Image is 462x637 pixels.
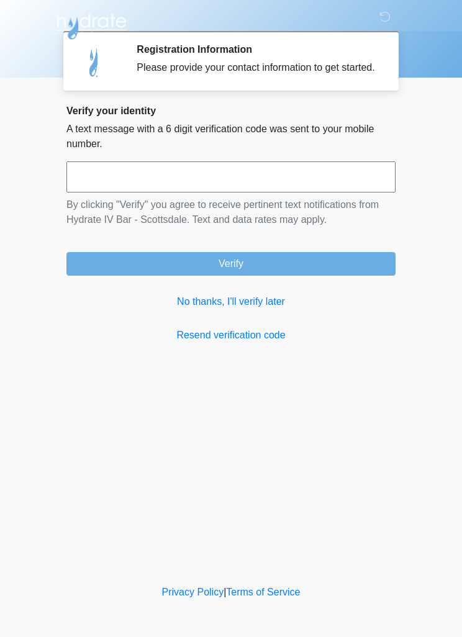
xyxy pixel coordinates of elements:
a: Terms of Service [226,587,300,597]
p: By clicking "Verify" you agree to receive pertinent text notifications from Hydrate IV Bar - Scot... [66,197,396,227]
p: A text message with a 6 digit verification code was sent to your mobile number. [66,122,396,151]
div: Please provide your contact information to get started. [137,60,377,75]
a: | [224,587,226,597]
button: Verify [66,252,396,276]
h2: Verify your identity [66,105,396,117]
a: Privacy Policy [162,587,224,597]
img: Agent Avatar [76,43,113,81]
a: Resend verification code [66,328,396,343]
img: Hydrate IV Bar - Scottsdale Logo [54,9,129,40]
a: No thanks, I'll verify later [66,294,396,309]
